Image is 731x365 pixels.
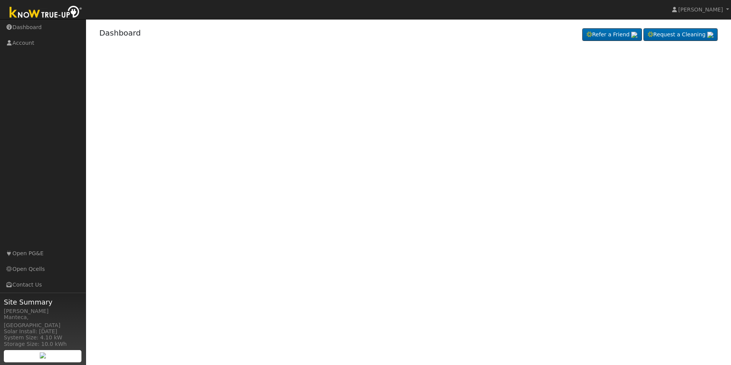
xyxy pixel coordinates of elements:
img: Know True-Up [6,4,86,21]
img: retrieve [631,32,637,38]
img: retrieve [707,32,713,38]
div: Solar Install: [DATE] [4,328,82,336]
span: Site Summary [4,297,82,307]
img: retrieve [40,352,46,358]
a: Dashboard [99,28,141,37]
div: Storage Size: 10.0 kWh [4,340,82,348]
a: Request a Cleaning [643,28,718,41]
span: [PERSON_NAME] [678,7,723,13]
div: System Size: 4.10 kW [4,334,82,342]
a: Refer a Friend [582,28,642,41]
div: Manteca, [GEOGRAPHIC_DATA] [4,313,82,329]
div: [PERSON_NAME] [4,307,82,315]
